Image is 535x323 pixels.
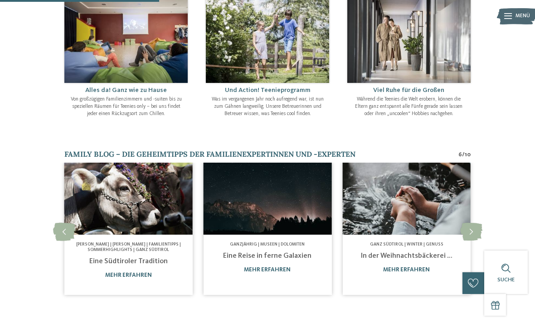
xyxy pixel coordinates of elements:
[204,163,332,235] img: Urlaub mit Teenagern in Südtirol geplant?
[458,151,462,159] span: 6
[244,267,291,273] a: mehr erfahren
[209,96,326,117] p: Was im vergangenen Jahr noch aufregend war, ist nun zum Gähnen langweilig. Unsere Betreuerinnen u...
[68,96,184,117] p: Von großzügigen Familienzimmern und -suiten bis zu speziellen Räumen für Teenies only – bei uns f...
[373,87,444,93] span: Viel Ruhe für die Großen
[360,252,452,260] a: In der Weihnachtsbäckerei …
[342,163,471,235] img: Urlaub mit Teenagern in Südtirol geplant?
[225,87,311,93] span: Und Action! Teenieprogramm
[105,272,152,278] a: mehr erfahren
[223,252,311,260] a: Eine Reise in ferne Galaxien
[64,163,193,235] img: Urlaub mit Teenagern in Südtirol geplant?
[465,151,471,159] span: 10
[64,149,355,159] span: Family Blog – die Geheimtipps der Familienexpertinnen und -experten
[497,277,515,283] span: Suche
[89,258,168,265] a: Eine Südtiroler Tradition
[370,242,443,246] span: Ganz Südtirol | Winter | Genuss
[76,242,181,252] span: [PERSON_NAME] | [PERSON_NAME] | Familientipps | Sommerhighlights | Ganz Südtirol
[230,242,305,246] span: Ganzjährig | Museen | Dolomiten
[383,267,430,273] a: mehr erfahren
[351,96,467,117] p: Während die Teenies die Welt erobern, können die Eltern ganz entspannt alle Fünfe gerade sein las...
[462,151,465,159] span: /
[85,87,167,93] span: Alles da! Ganz wie zu Hause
